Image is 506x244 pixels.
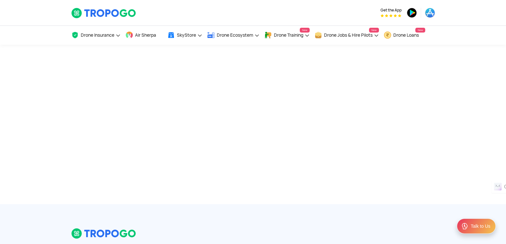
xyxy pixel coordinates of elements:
a: Drone Jobs & Hire PilotsNew [314,26,379,45]
span: Drone Training [274,33,303,38]
a: SkyStore [167,26,202,45]
img: appstore [425,8,435,18]
a: Drone TrainingNew [264,26,310,45]
span: Get the App [381,8,402,13]
span: New [300,28,309,33]
a: Drone Ecosystem [207,26,260,45]
img: App Raking [381,14,401,17]
img: TropoGo Logo [71,8,137,18]
a: Drone LoansNew [384,26,425,45]
span: Drone Jobs & Hire Pilots [324,33,373,38]
span: Drone Loans [393,33,419,38]
span: New [415,28,425,33]
span: Drone Ecosystem [217,33,253,38]
span: Air Sherpa [135,33,156,38]
a: Drone Insurance [71,26,121,45]
img: logo [71,228,137,239]
div: Talk to Us [471,223,490,229]
img: playstore [407,8,417,18]
span: Drone Insurance [81,33,114,38]
span: New [369,28,379,33]
span: SkyStore [177,33,196,38]
a: Air Sherpa [125,26,162,45]
img: ic_Support.svg [461,222,469,230]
